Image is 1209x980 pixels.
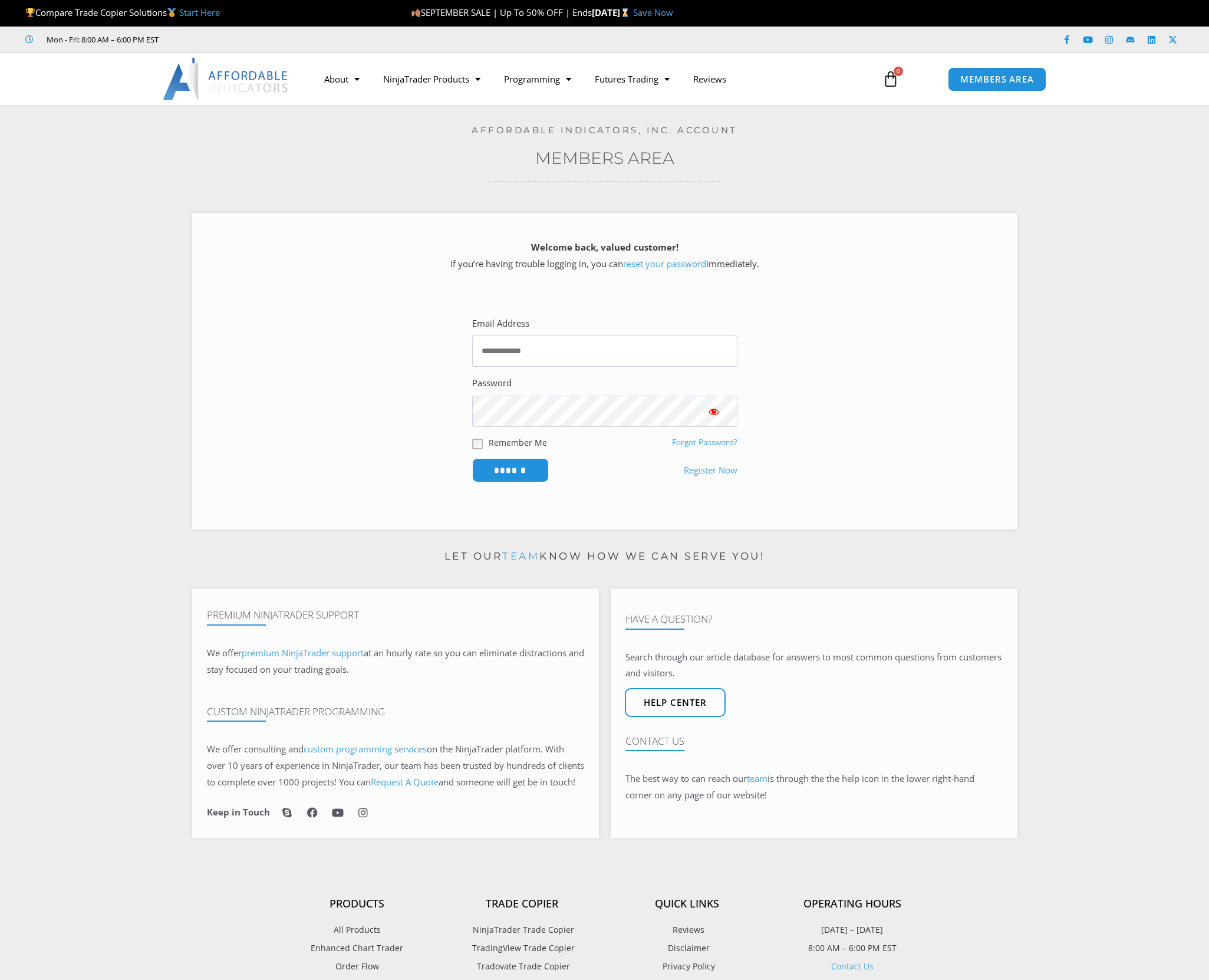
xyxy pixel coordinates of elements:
[670,922,704,938] span: Reviews
[633,6,673,18] a: Save Now
[371,776,439,788] a: Request A Quote
[894,67,903,76] span: 0
[625,649,1003,682] p: Search through our article database for answers to most common questions from customers and visit...
[440,940,605,956] a: TradingView Trade Copier
[770,897,935,910] h4: Operating Hours
[304,743,427,755] a: custom programming services
[489,436,547,449] label: Remember Me
[371,65,492,93] a: NinjaTrader Products
[469,940,575,956] span: TradingView Trade Copier
[690,396,737,427] button: Show password
[411,6,592,18] span: SEPTEMBER SALE | Up To 50% OFF | Ends
[207,743,584,788] span: on the NinjaTrader platform. With over 10 years of experience in NinjaTrader, our team has been t...
[605,897,770,910] h4: Quick Links
[179,6,220,18] a: Start Here
[535,148,674,168] a: Members Area
[625,688,726,717] a: Help center
[411,8,420,17] img: 🍂
[470,922,574,938] span: NinjaTrader Trade Copier
[660,959,715,974] span: Privacy Policy
[207,647,242,659] span: We offer
[531,241,678,253] strong: Welcome back, valued customer!
[472,375,512,392] label: Password
[275,897,440,910] h4: Products
[207,743,427,755] span: We offer consulting and
[192,547,1017,566] p: Let our know how we can serve you!
[605,940,770,956] a: Disclaimer
[207,647,584,675] span: at an hourly rate so you can eliminate distractions and stay focused on your trading goals.
[684,462,737,479] a: Register Now
[625,771,1003,804] p: The best way to can reach our is through the the help icon in the lower right-hand corner on any ...
[474,959,570,974] span: Tradovate Trade Copier
[207,807,270,818] h6: Keep in Touch
[440,922,605,938] a: NinjaTrader Trade Copier
[948,67,1046,91] a: MEMBERS AREA
[207,706,584,718] h4: Custom NinjaTrader Programming
[26,8,35,17] img: 🏆
[625,735,1003,747] h4: Contact Us
[672,437,737,448] a: Forgot Password?
[163,58,289,100] img: LogoAI | Affordable Indicators – NinjaTrader
[865,62,917,96] a: 0
[583,65,681,93] a: Futures Trading
[770,922,935,938] p: [DATE] – [DATE]
[592,6,632,18] strong: [DATE]
[492,65,583,93] a: Programming
[644,698,707,707] span: Help center
[335,959,379,974] span: Order Flow
[681,65,738,93] a: Reviews
[312,65,869,93] nav: Menu
[440,959,605,974] a: Tradovate Trade Copier
[472,124,737,136] a: Affordable Indicators, Inc. Account
[175,34,352,45] iframe: Customer reviews powered by Trustpilot
[25,6,220,18] span: Compare Trade Copier Solutions
[311,940,403,956] span: Enhanced Chart Trader
[623,258,706,269] a: reset your password
[275,940,440,956] a: Enhanced Chart Trader
[747,772,767,784] a: team
[665,940,710,956] span: Disclaimer
[502,550,539,562] a: team
[167,8,176,17] img: 🥇
[621,8,630,17] img: ⌛
[472,315,529,332] label: Email Address
[213,239,997,272] p: If you’re having trouble logging in, you can immediately.
[770,940,935,956] p: 8:00 AM – 6:00 PM EST
[242,647,364,659] a: premium NinjaTrader support
[831,961,874,972] a: Contact Us
[605,922,770,938] a: Reviews
[960,75,1034,84] span: MEMBERS AREA
[625,613,1003,625] h4: Have A Question?
[44,32,159,47] span: Mon - Fri: 8:00 AM – 6:00 PM EST
[334,922,381,938] span: All Products
[440,897,605,910] h4: Trade Copier
[275,959,440,974] a: Order Flow
[275,922,440,938] a: All Products
[312,65,371,93] a: About
[605,959,770,974] a: Privacy Policy
[207,609,584,621] h4: Premium NinjaTrader Support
